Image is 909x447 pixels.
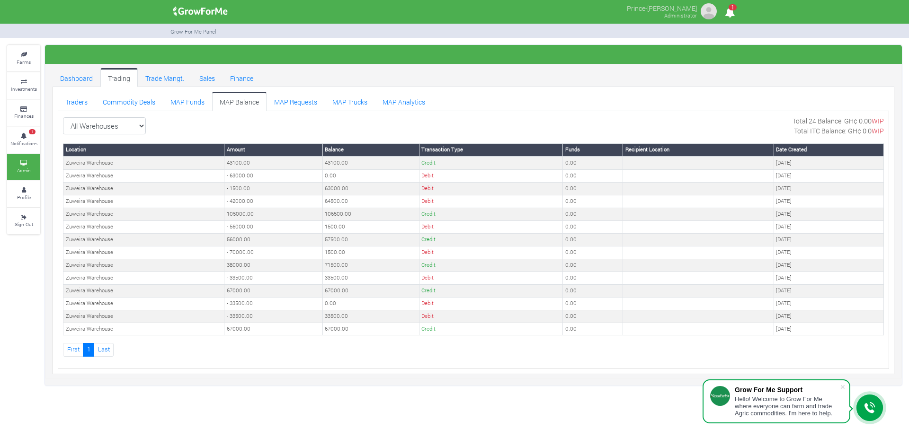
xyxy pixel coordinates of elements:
[63,195,224,208] td: Zuweira Warehouse
[793,116,884,126] p: Total 24 Balance: GH¢ 0.00
[375,92,433,111] a: MAP Analytics
[322,284,419,297] td: 67000.00
[224,233,322,246] td: 56000.00
[224,208,322,220] td: 105000.00
[322,220,419,233] td: 1500.00
[224,246,322,259] td: - 70000.00
[419,310,562,323] td: Debit
[419,323,562,335] td: Credit
[7,181,40,207] a: Profile
[10,140,37,147] small: Notifications
[63,169,224,182] td: Zuweira Warehouse
[325,92,375,111] a: MAP Trucks
[63,220,224,233] td: Zuweira Warehouse
[224,297,322,310] td: - 33500.00
[63,272,224,284] td: Zuweira Warehouse
[563,143,623,156] th: Funds
[224,284,322,297] td: 67000.00
[794,126,884,136] p: Total ITC Balance: GH¢ 0.0
[419,246,562,259] td: Debit
[224,310,322,323] td: - 33500.00
[774,182,883,195] td: [DATE]
[419,272,562,284] td: Debit
[419,220,562,233] td: Debit
[322,157,419,169] td: 43100.00
[774,195,883,208] td: [DATE]
[192,68,223,87] a: Sales
[872,126,884,135] span: WIP
[14,113,34,119] small: Finances
[322,208,419,220] td: 106500.00
[63,182,224,195] td: Zuweira Warehouse
[224,195,322,208] td: - 42000.00
[7,72,40,98] a: Investments
[872,116,884,125] span: WIP
[721,9,739,18] a: 1
[699,2,718,21] img: growforme image
[224,259,322,272] td: 38000.00
[63,246,224,259] td: Zuweira Warehouse
[563,208,623,220] td: 0.00
[419,169,562,182] td: Debit
[563,246,623,259] td: 0.00
[419,182,562,195] td: Debit
[224,143,322,156] th: Amount
[774,297,883,310] td: [DATE]
[322,182,419,195] td: 63000.00
[224,220,322,233] td: - 56000.00
[224,157,322,169] td: 43100.00
[7,208,40,234] a: Sign Out
[774,310,883,323] td: [DATE]
[623,143,774,156] th: Recipient Location
[563,323,623,335] td: 0.00
[563,195,623,208] td: 0.00
[94,343,114,357] a: Last
[63,259,224,272] td: Zuweira Warehouse
[419,233,562,246] td: Credit
[774,220,883,233] td: [DATE]
[17,194,31,201] small: Profile
[224,169,322,182] td: - 63000.00
[563,182,623,195] td: 0.00
[17,167,31,174] small: Admin
[53,68,100,87] a: Dashboard
[627,2,697,13] p: Prince-[PERSON_NAME]
[419,297,562,310] td: Debit
[224,182,322,195] td: - 1500.00
[322,310,419,323] td: 33500.00
[95,92,163,111] a: Commodity Deals
[83,343,94,357] a: 1
[63,297,224,310] td: Zuweira Warehouse
[419,195,562,208] td: Debit
[63,310,224,323] td: Zuweira Warehouse
[224,323,322,335] td: 67000.00
[774,208,883,220] td: [DATE]
[29,129,36,135] span: 1
[322,169,419,182] td: 0.00
[729,4,737,10] span: 1
[774,284,883,297] td: [DATE]
[163,92,212,111] a: MAP Funds
[15,221,33,228] small: Sign Out
[563,284,623,297] td: 0.00
[774,157,883,169] td: [DATE]
[563,259,623,272] td: 0.00
[7,45,40,71] a: Farms
[735,395,840,417] div: Hello! Welcome to Grow For Me where everyone can farm and trade Agric commodities. I'm here to help.
[63,343,83,357] a: First
[774,233,883,246] td: [DATE]
[563,233,623,246] td: 0.00
[223,68,261,87] a: Finance
[212,92,267,111] a: MAP Balance
[419,284,562,297] td: Credit
[664,12,697,19] small: Administrator
[774,169,883,182] td: [DATE]
[322,272,419,284] td: 33500.00
[7,154,40,180] a: Admin
[563,220,623,233] td: 0.00
[774,323,883,335] td: [DATE]
[63,284,224,297] td: Zuweira Warehouse
[563,157,623,169] td: 0.00
[138,68,192,87] a: Trade Mangt.
[322,143,419,156] th: Balance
